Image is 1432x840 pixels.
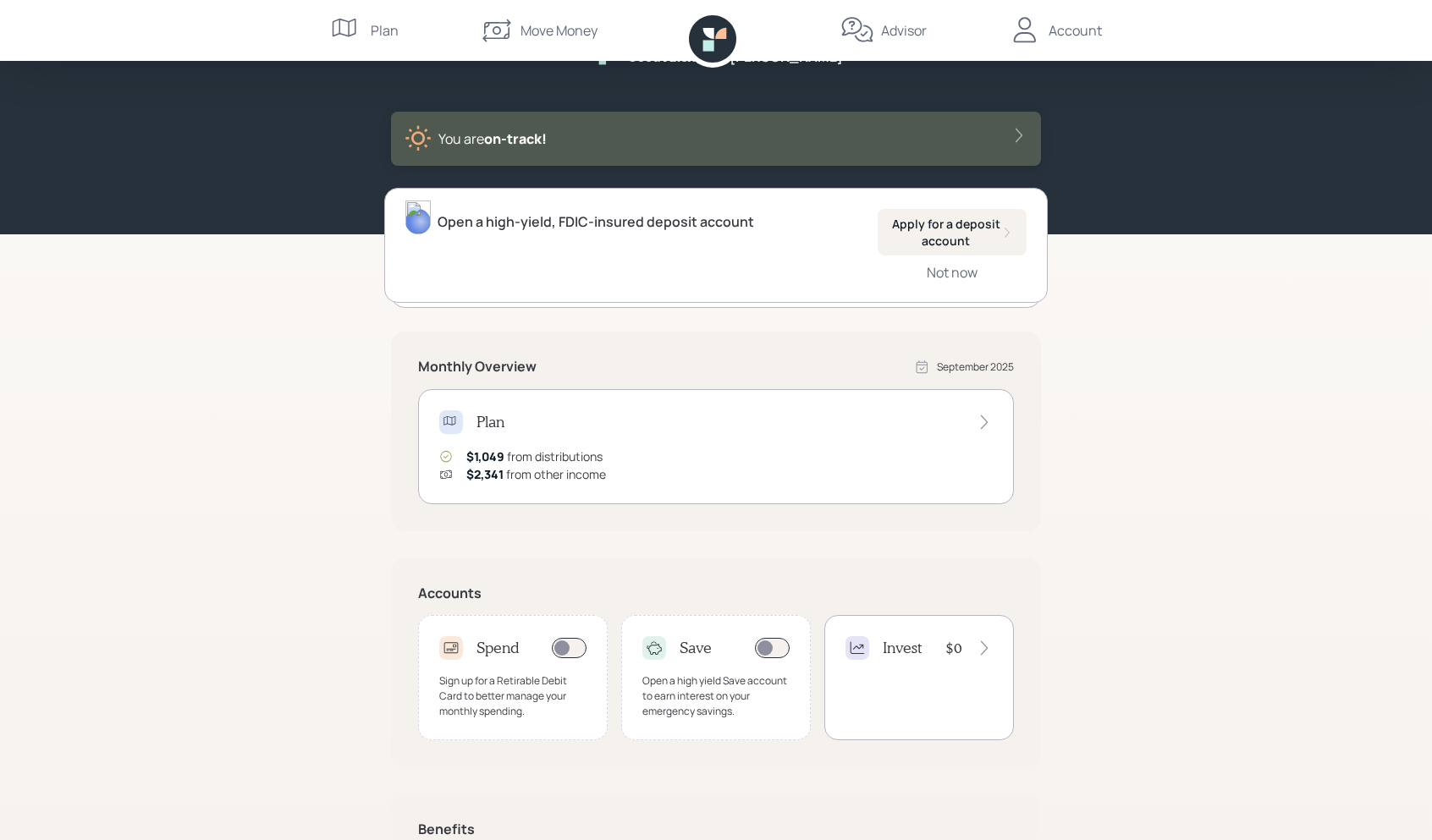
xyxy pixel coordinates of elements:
img: sunny-XHVQM73Q.digested.png [405,125,432,152]
h5: [PERSON_NAME] [730,49,843,65]
span: on‑track! [484,129,547,148]
div: Open a high-yield, FDIC-insured deposit account [438,211,754,232]
div: You are [438,129,547,149]
div: Open a high yield Save account to earn interest on your emergency savings. [642,673,790,719]
span: $1,049 [466,448,504,464]
h5: Benefits [418,821,1014,837]
div: Not now [927,263,978,282]
h4: $0 [945,639,962,657]
div: Move Money [520,20,598,41]
img: aleksandra-headshot.png [405,200,431,234]
h5: Accounts [418,585,1014,601]
div: Sign up for a Retirable Debit Card to better manage your monthly spending. [439,673,587,719]
h4: Save [680,639,712,657]
div: Apply for a deposit account [891,216,1013,249]
div: from other income [466,465,606,483]
div: Plan [371,20,399,41]
h5: Monthly Overview [418,359,537,375]
span: $2,341 [466,466,504,482]
div: from distributions [466,447,603,465]
div: September 2025 [937,360,1014,375]
div: Account [1049,20,1102,41]
h5: Good Afternoon , [627,48,726,64]
h4: Spend [476,639,520,657]
div: Advisor [881,20,927,41]
h4: Plan [476,413,504,431]
h4: Invest [883,639,922,657]
button: Apply for a deposit account [878,209,1027,255]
